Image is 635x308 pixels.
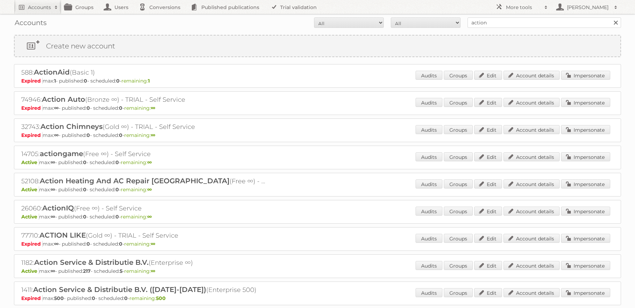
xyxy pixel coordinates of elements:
[151,105,155,111] strong: ∞
[474,179,502,188] a: Edit
[21,241,614,247] p: max: - published: - scheduled: -
[21,132,43,138] span: Expired
[561,261,610,270] a: Impersonate
[444,98,473,107] a: Groups
[21,149,266,159] h2: 14705: (Free ∞) - Self Service
[416,125,442,134] a: Audits
[21,105,614,111] p: max: - published: - scheduled: -
[21,177,266,186] h2: 52108: (Free ∞) - Self Service
[444,234,473,243] a: Groups
[503,288,560,297] a: Account details
[416,261,442,270] a: Audits
[21,231,266,240] h2: 77710: (Gold ∞) - TRIAL - Self Service
[416,71,442,80] a: Audits
[116,78,120,84] strong: 0
[474,152,502,161] a: Edit
[444,152,473,161] a: Groups
[503,179,560,188] a: Account details
[561,125,610,134] a: Impersonate
[120,268,122,274] strong: 5
[87,241,90,247] strong: 0
[416,152,442,161] a: Audits
[156,295,166,301] strong: 500
[147,186,152,193] strong: ∞
[503,152,560,161] a: Account details
[21,78,43,84] span: Expired
[565,4,611,11] h2: [PERSON_NAME]
[503,71,560,80] a: Account details
[416,288,442,297] a: Audits
[119,132,122,138] strong: 0
[151,132,155,138] strong: ∞
[129,295,166,301] span: remaining:
[21,268,39,274] span: Active
[21,186,614,193] p: max: - published: - scheduled: -
[51,268,55,274] strong: ∞
[124,105,155,111] span: remaining:
[124,132,155,138] span: remaining:
[42,204,74,212] span: ActionIQ
[34,258,149,267] span: Action Service & Distributie B.V.
[40,149,83,158] span: actiongame
[21,214,614,220] p: max: - published: - scheduled: -
[148,78,150,84] strong: 1
[51,186,55,193] strong: ∞
[83,268,91,274] strong: 217
[474,261,502,270] a: Edit
[444,125,473,134] a: Groups
[474,71,502,80] a: Edit
[21,78,614,84] p: max: - published: - scheduled: -
[121,186,152,193] span: remaining:
[21,159,39,165] span: Active
[21,268,614,274] p: max: - published: - scheduled: -
[54,295,64,301] strong: 500
[54,241,59,247] strong: ∞
[115,186,119,193] strong: 0
[40,122,103,131] span: Action Chimneys
[51,159,55,165] strong: ∞
[416,207,442,216] a: Audits
[151,241,155,247] strong: ∞
[503,125,560,134] a: Account details
[54,132,59,138] strong: ∞
[21,214,39,220] span: Active
[416,179,442,188] a: Audits
[84,78,87,84] strong: 0
[33,285,206,294] span: Action Service & Distributie B.V. ([DATE]-[DATE])
[42,95,85,103] span: Action Auto
[21,295,43,301] span: Expired
[87,132,90,138] strong: 0
[34,68,70,76] span: ActionAid
[92,295,95,301] strong: 0
[83,214,87,220] strong: 0
[21,241,43,247] span: Expired
[561,152,610,161] a: Impersonate
[474,125,502,134] a: Edit
[124,241,155,247] span: remaining:
[474,288,502,297] a: Edit
[124,295,128,301] strong: 0
[83,159,87,165] strong: 0
[121,214,152,220] span: remaining:
[54,78,56,84] strong: 1
[21,204,266,213] h2: 26060: (Free ∞) - Self Service
[151,268,155,274] strong: ∞
[561,71,610,80] a: Impersonate
[561,234,610,243] a: Impersonate
[87,105,90,111] strong: 0
[444,288,473,297] a: Groups
[147,214,152,220] strong: ∞
[21,285,266,294] h2: 1411: (Enterprise 500)
[474,234,502,243] a: Edit
[561,98,610,107] a: Impersonate
[416,98,442,107] a: Audits
[474,207,502,216] a: Edit
[416,234,442,243] a: Audits
[147,159,152,165] strong: ∞
[444,207,473,216] a: Groups
[21,95,266,104] h2: 74946: (Bronze ∞) - TRIAL - Self Service
[503,234,560,243] a: Account details
[121,78,150,84] span: remaining:
[15,36,620,56] a: Create new account
[21,68,266,77] h2: 588: (Basic 1)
